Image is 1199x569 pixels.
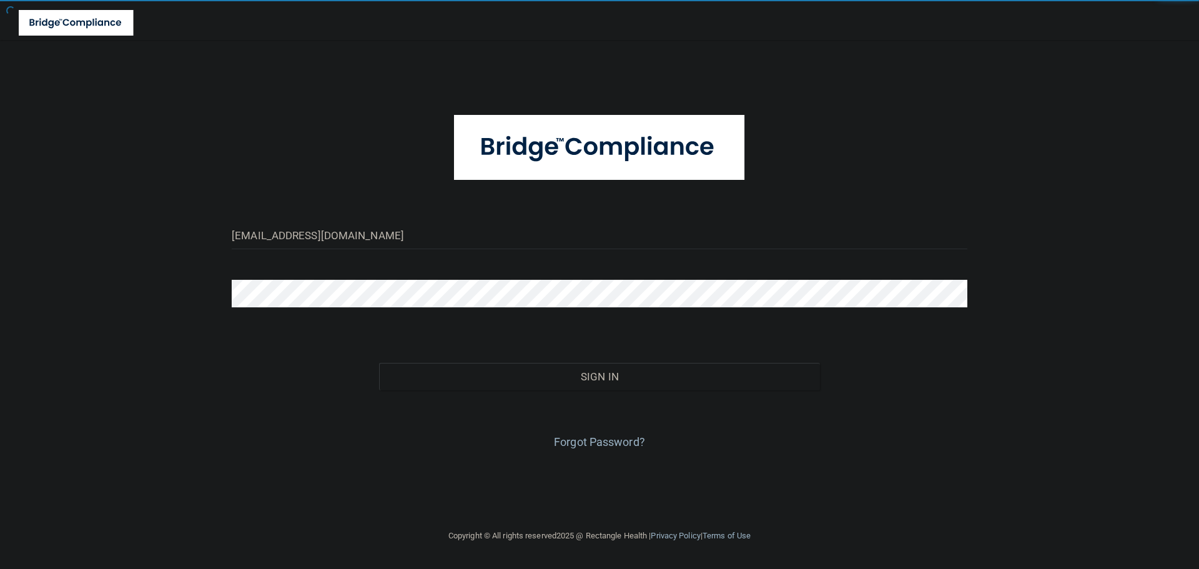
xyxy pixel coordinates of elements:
img: bridge_compliance_login_screen.278c3ca4.svg [19,10,134,36]
a: Terms of Use [703,531,751,540]
input: Email [232,221,967,249]
a: Privacy Policy [651,531,700,540]
div: Copyright © All rights reserved 2025 @ Rectangle Health | | [372,516,827,556]
button: Sign In [379,363,821,390]
img: bridge_compliance_login_screen.278c3ca4.svg [454,115,745,180]
a: Forgot Password? [554,435,645,448]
